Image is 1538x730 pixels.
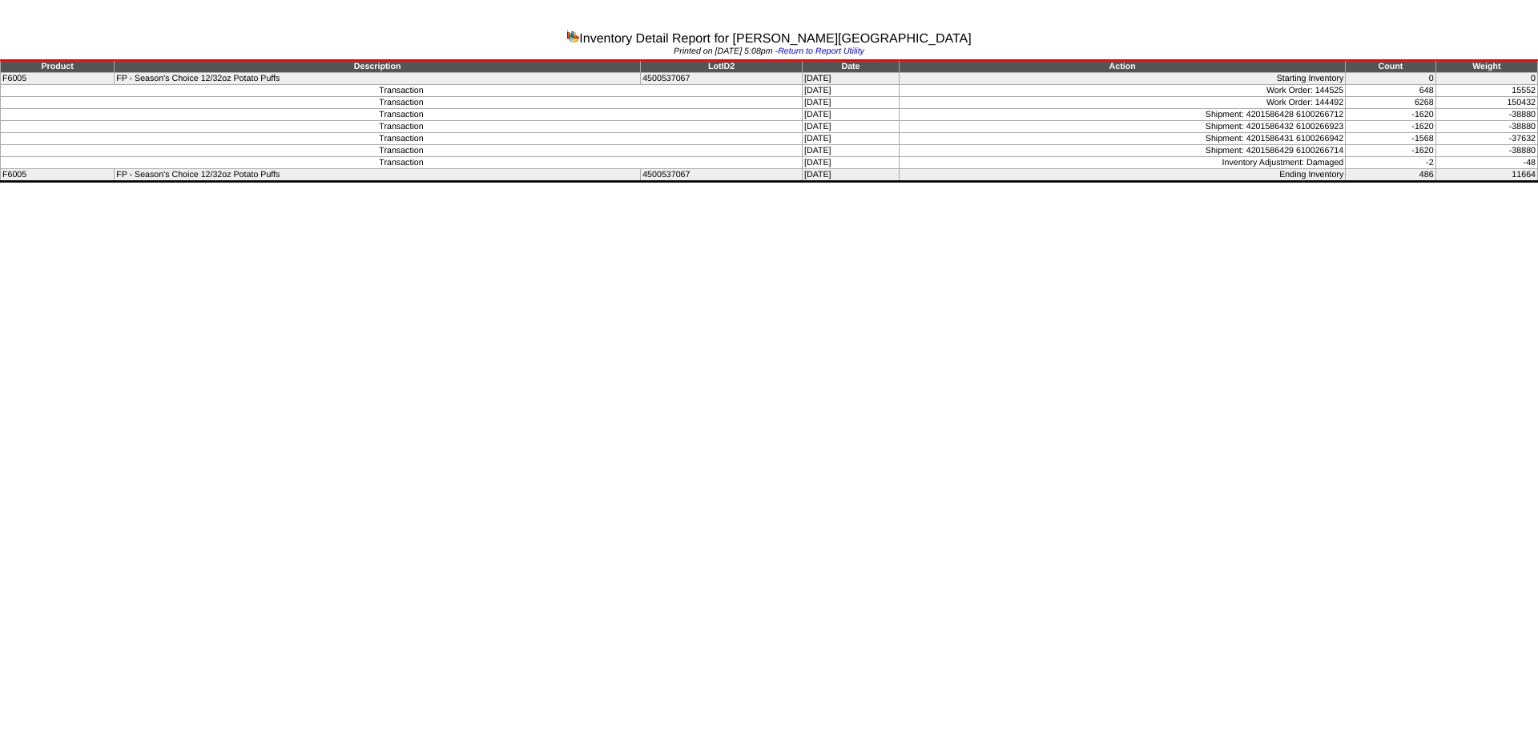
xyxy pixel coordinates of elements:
td: [DATE] [802,169,899,182]
td: Transaction [1,97,803,109]
td: 648 [1346,85,1435,97]
td: 150432 [1435,97,1537,109]
td: Transaction [1,85,803,97]
td: [DATE] [802,109,899,121]
td: [DATE] [802,121,899,133]
td: 486 [1346,169,1435,182]
td: 15552 [1435,85,1537,97]
td: 6268 [1346,97,1435,109]
td: Shipment: 4201586428 6100266712 [900,109,1346,121]
td: -38880 [1435,145,1537,157]
td: [DATE] [802,97,899,109]
td: -48 [1435,157,1537,169]
td: [DATE] [802,73,899,85]
td: [DATE] [802,85,899,97]
td: Work Order: 144525 [900,85,1346,97]
td: Shipment: 4201586432 6100266923 [900,121,1346,133]
td: Shipment: 4201586429 6100266714 [900,145,1346,157]
td: Date [802,60,899,73]
td: Transaction [1,121,803,133]
td: F6005 [1,73,115,85]
td: 4500537067 [641,169,803,182]
td: -2 [1346,157,1435,169]
td: 11664 [1435,169,1537,182]
td: [DATE] [802,145,899,157]
td: Inventory Adjustment: Damaged [900,157,1346,169]
td: Starting Inventory [900,73,1346,85]
td: 4500537067 [641,73,803,85]
td: Work Order: 144492 [900,97,1346,109]
td: -1568 [1346,133,1435,145]
a: Return to Report Utility [778,46,864,56]
td: Transaction [1,157,803,169]
img: graph.gif [566,30,579,42]
td: Product [1,60,115,73]
td: FP - Season's Choice 12/32oz Potato Puffs [115,169,641,182]
td: -1620 [1346,121,1435,133]
td: 0 [1346,73,1435,85]
td: FP - Season's Choice 12/32oz Potato Puffs [115,73,641,85]
td: -38880 [1435,121,1537,133]
td: -37632 [1435,133,1537,145]
td: -38880 [1435,109,1537,121]
td: Transaction [1,109,803,121]
td: Ending Inventory [900,169,1346,182]
td: LotID2 [641,60,803,73]
td: 0 [1435,73,1537,85]
td: Action [900,60,1346,73]
td: -1620 [1346,109,1435,121]
td: -1620 [1346,145,1435,157]
td: [DATE] [802,157,899,169]
td: [DATE] [802,133,899,145]
td: Shipment: 4201586431 6100266942 [900,133,1346,145]
td: Weight [1435,60,1537,73]
td: Description [115,60,641,73]
td: Transaction [1,133,803,145]
td: Count [1346,60,1435,73]
td: F6005 [1,169,115,182]
td: Transaction [1,145,803,157]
